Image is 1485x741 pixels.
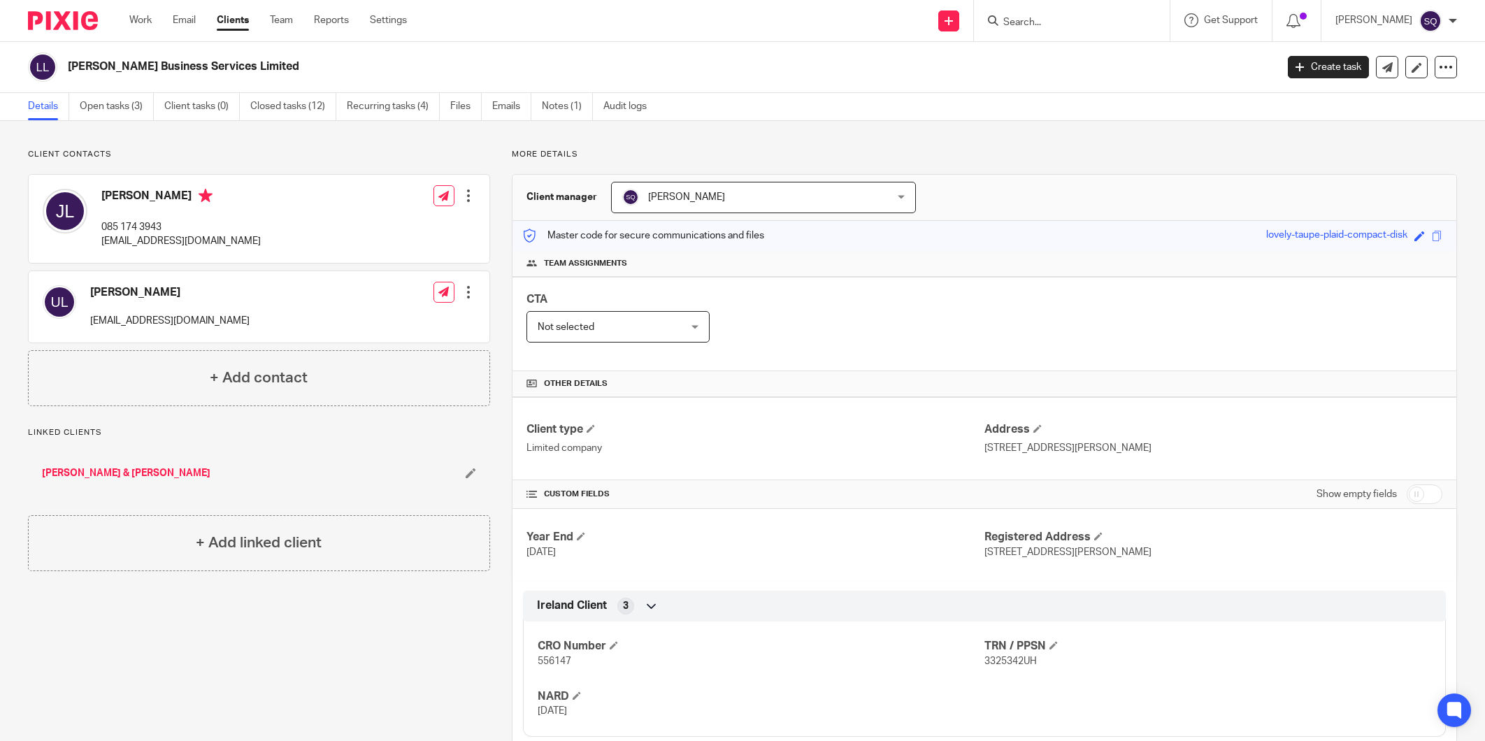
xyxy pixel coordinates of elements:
[196,532,322,554] h4: + Add linked client
[1335,13,1412,27] p: [PERSON_NAME]
[314,13,349,27] a: Reports
[648,192,725,202] span: [PERSON_NAME]
[347,93,440,120] a: Recurring tasks (4)
[28,149,490,160] p: Client contacts
[1317,487,1397,501] label: Show empty fields
[542,93,593,120] a: Notes (1)
[42,466,210,480] a: [PERSON_NAME] & [PERSON_NAME]
[90,314,250,328] p: [EMAIL_ADDRESS][DOMAIN_NAME]
[28,11,98,30] img: Pixie
[984,639,1431,654] h4: TRN / PPSN
[526,489,984,500] h4: CUSTOM FIELDS
[526,530,984,545] h4: Year End
[450,93,482,120] a: Files
[538,656,571,666] span: 556147
[526,422,984,437] h4: Client type
[28,93,69,120] a: Details
[537,598,607,613] span: Ireland Client
[1266,228,1407,244] div: lovely-taupe-plaid-compact-disk
[544,258,627,269] span: Team assignments
[544,378,608,389] span: Other details
[622,189,639,206] img: svg%3E
[984,530,1442,545] h4: Registered Address
[101,234,261,248] p: [EMAIL_ADDRESS][DOMAIN_NAME]
[80,93,154,120] a: Open tasks (3)
[68,59,1027,74] h2: [PERSON_NAME] Business Services Limited
[526,190,597,204] h3: Client manager
[199,189,213,203] i: Primary
[270,13,293,27] a: Team
[90,285,250,300] h4: [PERSON_NAME]
[129,13,152,27] a: Work
[526,294,547,305] span: CTA
[173,13,196,27] a: Email
[28,52,57,82] img: svg%3E
[28,427,490,438] p: Linked clients
[526,547,556,557] span: [DATE]
[43,285,76,319] img: svg%3E
[217,13,249,27] a: Clients
[43,189,87,233] img: svg%3E
[1204,15,1258,25] span: Get Support
[526,441,984,455] p: Limited company
[538,689,984,704] h4: NARD
[210,367,308,389] h4: + Add contact
[512,149,1457,160] p: More details
[538,639,984,654] h4: CRO Number
[1288,56,1369,78] a: Create task
[984,656,1037,666] span: 3325342UH
[250,93,336,120] a: Closed tasks (12)
[523,229,764,243] p: Master code for secure communications and files
[984,441,1442,455] p: [STREET_ADDRESS][PERSON_NAME]
[1002,17,1128,29] input: Search
[603,93,657,120] a: Audit logs
[1419,10,1442,32] img: svg%3E
[101,220,261,234] p: 085 174 3943
[984,547,1152,557] span: [STREET_ADDRESS][PERSON_NAME]
[101,189,261,206] h4: [PERSON_NAME]
[370,13,407,27] a: Settings
[538,322,594,332] span: Not selected
[984,422,1442,437] h4: Address
[623,599,629,613] span: 3
[164,93,240,120] a: Client tasks (0)
[538,706,567,716] span: [DATE]
[492,93,531,120] a: Emails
